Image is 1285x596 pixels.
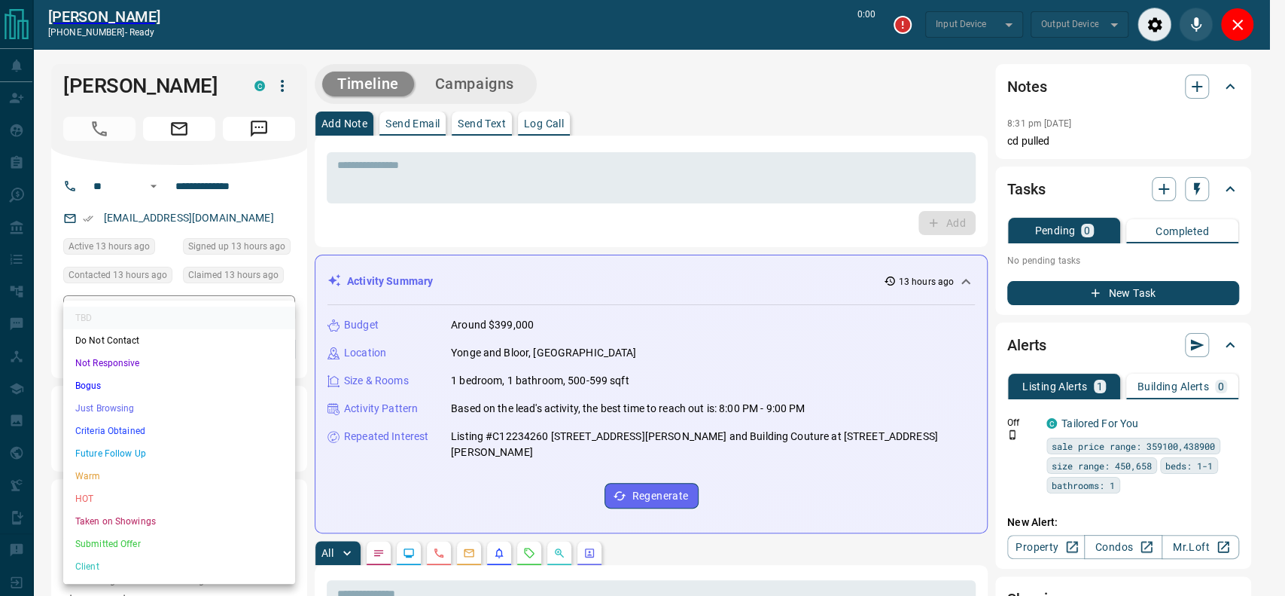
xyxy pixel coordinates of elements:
li: Bogus [63,374,295,397]
li: Client [63,555,295,578]
li: Do Not Contact [63,329,295,352]
li: Just Browsing [63,397,295,420]
li: Taken on Showings [63,510,295,533]
li: Not Responsive [63,352,295,374]
li: Future Follow Up [63,442,295,465]
li: Submitted Offer [63,533,295,555]
li: Warm [63,465,295,487]
li: Criteria Obtained [63,420,295,442]
li: HOT [63,487,295,510]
